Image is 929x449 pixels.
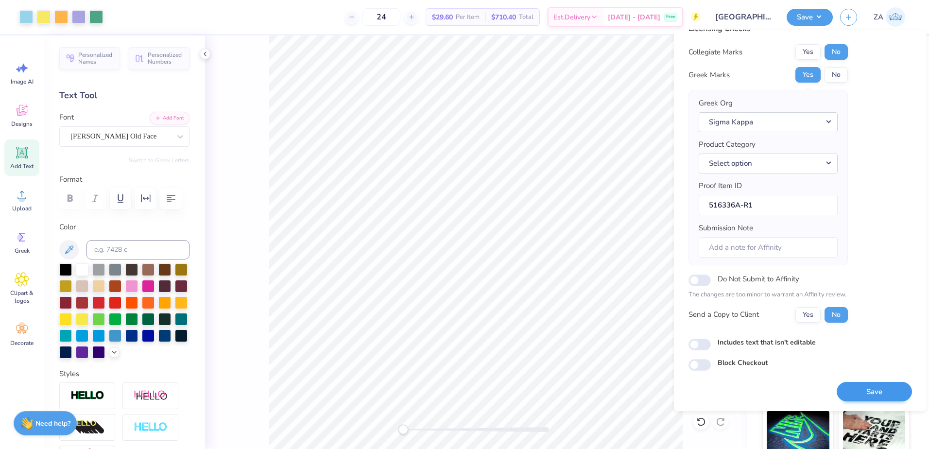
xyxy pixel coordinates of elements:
[12,205,32,212] span: Upload
[708,7,779,27] input: Untitled Design
[491,12,516,22] span: $710.40
[59,222,189,233] label: Color
[688,47,742,58] div: Collegiate Marks
[10,339,34,347] span: Decorate
[59,368,79,380] label: Styles
[688,290,848,300] p: The changes are too minor to warrant an Affinity review.
[699,139,756,150] label: Product Category
[874,12,883,23] span: ZA
[837,382,912,402] button: Save
[825,67,848,83] button: No
[718,273,799,285] label: Do Not Submit to Affinity
[795,67,821,83] button: Yes
[35,419,70,428] strong: Need help?
[699,223,753,234] label: Submission Note
[11,120,33,128] span: Designs
[825,307,848,323] button: No
[825,44,848,60] button: No
[134,390,168,402] img: Shadow
[70,420,104,435] img: 3D Illusion
[11,78,34,86] span: Image AI
[795,307,821,323] button: Yes
[869,7,910,27] a: ZA
[688,309,759,320] div: Send a Copy to Client
[398,425,408,434] div: Accessibility label
[608,12,660,22] span: [DATE] - [DATE]
[15,247,30,255] span: Greek
[59,47,120,69] button: Personalized Names
[718,358,768,368] label: Block Checkout
[70,390,104,401] img: Stroke
[699,98,733,109] label: Greek Org
[6,289,38,305] span: Clipart & logos
[59,89,189,102] div: Text Tool
[362,8,400,26] input: – –
[699,180,742,191] label: Proof Item ID
[718,337,816,347] label: Includes text that isn't editable
[59,174,189,185] label: Format
[129,47,189,69] button: Personalized Numbers
[86,240,189,259] input: e.g. 7428 c
[553,12,590,22] span: Est. Delivery
[699,112,838,132] button: Sigma Kappa
[456,12,480,22] span: Per Item
[148,52,184,65] span: Personalized Numbers
[432,12,453,22] span: $29.60
[795,44,821,60] button: Yes
[150,112,189,124] button: Add Font
[59,112,74,123] label: Font
[688,69,730,81] div: Greek Marks
[134,422,168,433] img: Negative Space
[787,9,833,26] button: Save
[129,156,189,164] button: Switch to Greek Letters
[886,7,905,27] img: Zuriel Alaba
[666,14,675,20] span: Free
[78,52,114,65] span: Personalized Names
[519,12,533,22] span: Total
[699,237,838,258] input: Add a note for Affinity
[699,154,838,173] button: Select option
[10,162,34,170] span: Add Text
